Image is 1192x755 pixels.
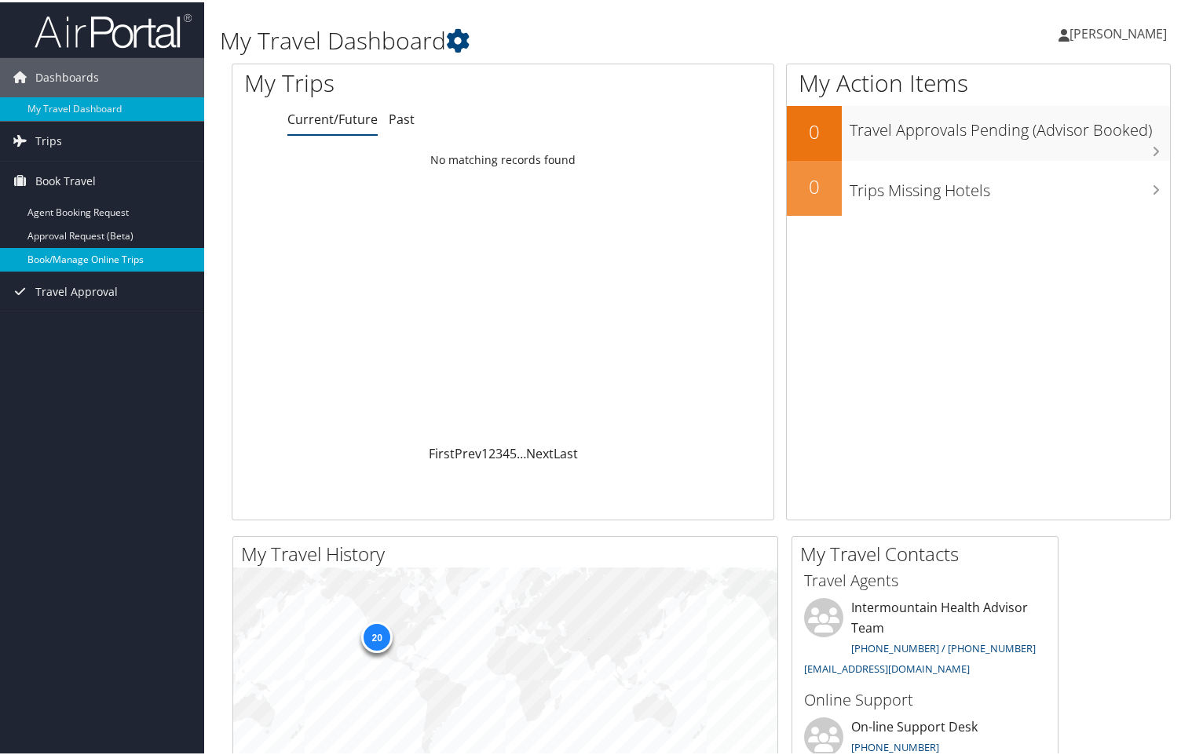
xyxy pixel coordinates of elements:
[1059,8,1183,55] a: [PERSON_NAME]
[429,443,455,460] a: First
[35,270,118,309] span: Travel Approval
[787,64,1170,97] h1: My Action Items
[287,108,378,126] a: Current/Future
[851,738,939,752] a: [PHONE_NUMBER]
[804,687,1046,709] h3: Online Support
[232,144,773,172] td: No matching records found
[804,567,1046,589] h3: Travel Agents
[787,171,842,198] h2: 0
[35,119,62,159] span: Trips
[800,538,1058,565] h2: My Travel Contacts
[787,116,842,143] h2: 0
[1070,23,1167,40] span: [PERSON_NAME]
[787,159,1170,213] a: 0Trips Missing Hotels
[35,159,96,199] span: Book Travel
[488,443,495,460] a: 2
[503,443,510,460] a: 4
[361,619,393,651] div: 20
[455,443,481,460] a: Prev
[517,443,526,460] span: …
[244,64,536,97] h1: My Trips
[220,22,861,55] h1: My Travel Dashboard
[495,443,503,460] a: 3
[554,443,578,460] a: Last
[804,659,970,673] a: [EMAIL_ADDRESS][DOMAIN_NAME]
[241,538,777,565] h2: My Travel History
[851,639,1036,653] a: [PHONE_NUMBER] / [PHONE_NUMBER]
[850,109,1170,139] h3: Travel Approvals Pending (Advisor Booked)
[481,443,488,460] a: 1
[510,443,517,460] a: 5
[787,104,1170,159] a: 0Travel Approvals Pending (Advisor Booked)
[35,10,192,47] img: airportal-logo.png
[389,108,415,126] a: Past
[35,56,99,95] span: Dashboards
[526,443,554,460] a: Next
[796,596,1054,680] li: Intermountain Health Advisor Team
[850,170,1170,199] h3: Trips Missing Hotels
